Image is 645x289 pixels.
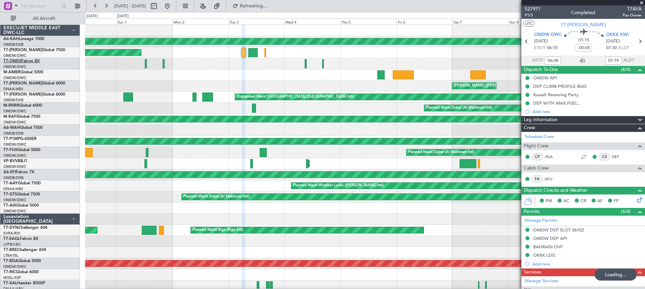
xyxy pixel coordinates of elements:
a: OMDB/DXB [3,42,24,47]
div: Planned Maint Dubai (Al Maktoum Intl) [183,192,250,202]
span: [DATE] [534,38,548,45]
a: A6-MAHGlobal 7500 [3,126,43,130]
div: FA [532,175,543,183]
div: [PERSON_NAME] ([PERSON_NAME] Intl) [454,81,524,91]
a: A6-EFIFalcon 7X [3,170,34,174]
a: T7-AIXGlobal 5000 [3,204,39,208]
a: T7-RICGlobal 6000 [3,270,39,274]
span: (4/4) [621,66,631,73]
span: T7-[PERSON_NAME] [561,21,606,28]
a: LTBA/ISL [3,253,18,258]
div: Thu 5 [340,19,396,25]
span: 06:15 [547,45,558,51]
span: (4/4) [621,208,631,215]
a: OMDW/DWC [3,209,27,214]
a: T7-BDAGlobal 5000 [3,259,41,263]
a: VP-BVVBBJ1 [3,159,28,163]
span: T7-XAL [3,281,17,285]
a: OMDW/DWC [3,64,27,69]
a: T7-DYNChallenger 604 [3,226,47,230]
a: WSSL/XSP [3,275,21,280]
span: T7-AIX [3,204,16,208]
span: All Aircraft [17,16,71,21]
span: T7-P1MP [3,137,20,141]
span: ALDT [623,57,634,64]
a: OMDW/DWC [3,142,27,147]
a: T7-[PERSON_NAME]Global 6000 [3,93,65,97]
span: ELDT [618,45,629,51]
span: T7-EAGL [3,237,20,241]
a: M-AMBRGlobal 5000 [3,70,43,74]
span: T7-FHX [3,148,17,152]
a: T7-AAYGlobal 7500 [3,181,41,185]
a: M-RRRRGlobal 6000 [3,104,42,108]
span: ETOT [534,45,545,51]
div: Planned Maint Dubai (Al Maktoum Intl) [408,147,474,157]
a: Manage Services [525,278,558,285]
a: SBT [612,154,627,160]
a: DNAA/ABV [3,186,23,191]
span: [DATE] - [DATE] [114,3,146,9]
div: Loading... [595,268,637,281]
span: Cabin Crew [524,165,549,172]
div: Add new [532,109,642,114]
button: UTC [523,21,535,27]
span: P1/5 [525,12,541,18]
a: OMDW/DWC [3,164,27,169]
button: Refreshing... [229,1,270,11]
a: DNAA/ABV [3,86,23,92]
span: T7-RIC [3,270,16,274]
span: 527971 [525,5,541,12]
div: Unplanned Maint [GEOGRAPHIC_DATA] ([GEOGRAPHIC_DATA] Intl) [237,92,354,102]
button: All Aircraft [7,13,73,24]
div: Planned Maint Windsor Locks ([PERSON_NAME] Intl) [293,181,384,191]
span: AF [597,198,603,205]
a: T7-FHXGlobal 5000 [3,148,40,152]
div: OKKK LDG [533,252,555,258]
div: Wed 4 [284,19,340,25]
a: JNA [545,154,560,160]
a: T7-[PERSON_NAME]Global 6000 [3,81,65,85]
span: Dispatch Checks and Weather [524,187,588,194]
span: Crew [524,124,535,132]
a: AFU [545,176,560,182]
span: OMDW DWC [534,32,562,38]
div: OMDW DEP API [533,236,567,241]
a: A6-KAHLineage 1000 [3,37,44,41]
div: Planned Maint Riga (Riga Intl) [192,225,243,235]
a: T7-[PERSON_NAME]Global 7500 [3,48,65,52]
span: T7-DYN [3,226,18,230]
span: T7-GTS [3,192,17,196]
span: A6-MAH [3,126,20,130]
div: Completed [571,9,595,16]
a: OMDB/DXB [3,175,24,180]
span: (3/5) [621,268,631,275]
a: OMDB/DXB [3,98,24,103]
a: OMDW/DWC [3,264,27,269]
div: BAHRAIN OVF [533,244,563,250]
a: T7-ONEXFalcon 8X [3,59,40,63]
div: CS [599,153,610,160]
div: Add new [532,261,642,267]
span: [DATE] [606,38,620,45]
span: 07:30 [606,45,617,51]
span: PM [546,198,552,205]
div: OMDW DEP SLOT 0610Z [533,227,584,233]
input: --:-- [545,57,561,65]
a: T7-EAGLFalcon 8X [3,237,38,241]
span: T7-[PERSON_NAME] [3,48,42,52]
a: T7-XALHawker 850XP [3,281,45,285]
div: OMDW API [533,75,557,81]
div: Planned Maint Dubai (Al Maktoum Intl) [426,103,492,113]
a: Schedule Crew [525,134,554,140]
span: T7-[PERSON_NAME] [3,93,42,97]
a: T7-BREChallenger 604 [3,248,46,252]
span: Services [524,268,541,276]
span: Permits [524,208,540,216]
span: Flight Crew [524,142,549,150]
span: Dispatch To-Dos [524,66,558,74]
a: T7-GTSGlobal 7500 [3,192,40,196]
span: M-RRRR [3,104,19,108]
span: T7-[PERSON_NAME] [3,81,42,85]
div: [DATE] [117,13,129,19]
